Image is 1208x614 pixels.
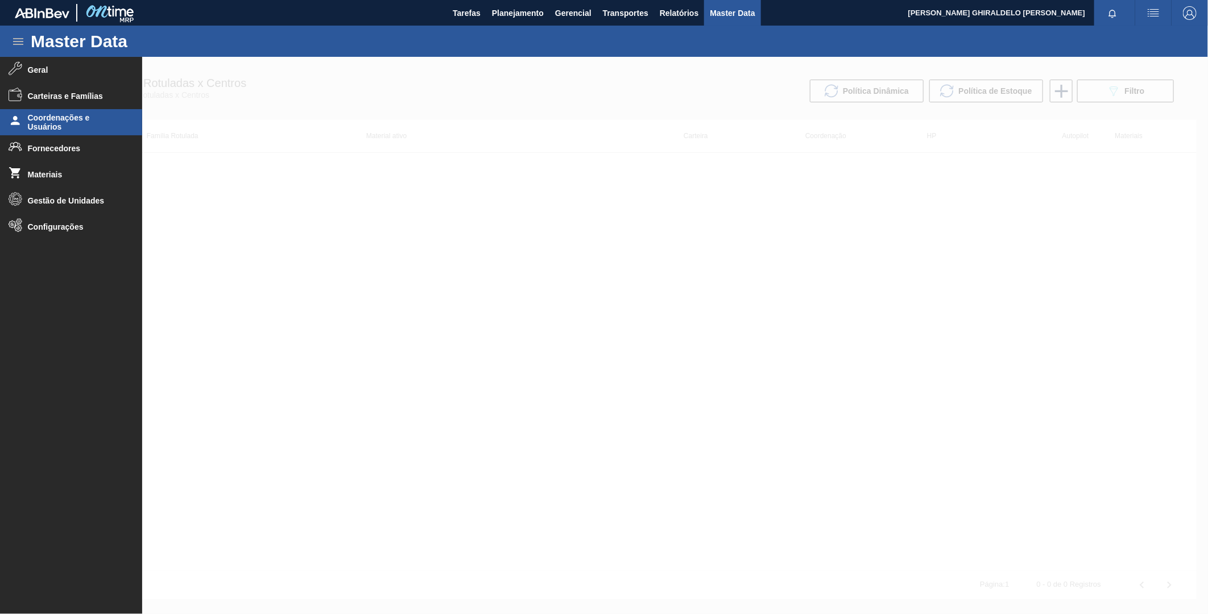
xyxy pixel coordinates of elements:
[555,6,591,20] span: Gerencial
[710,6,755,20] span: Master Data
[31,35,233,48] h1: Master Data
[660,6,698,20] span: Relatórios
[28,170,122,179] span: Materiais
[1183,6,1197,20] img: Logout
[28,65,122,74] span: Geral
[28,113,122,131] span: Coordenações e Usuários
[603,6,648,20] span: Transportes
[15,8,69,18] img: TNhmsLtSVTkK8tSr43FrP2fwEKptu5GPRR3wAAAABJRU5ErkJggg==
[1147,6,1160,20] img: userActions
[1094,5,1131,21] button: Notificações
[492,6,544,20] span: Planejamento
[28,144,122,153] span: Fornecedores
[28,196,122,205] span: Gestão de Unidades
[28,92,122,101] span: Carteiras e Famílias
[453,6,481,20] span: Tarefas
[28,222,122,231] span: Configurações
